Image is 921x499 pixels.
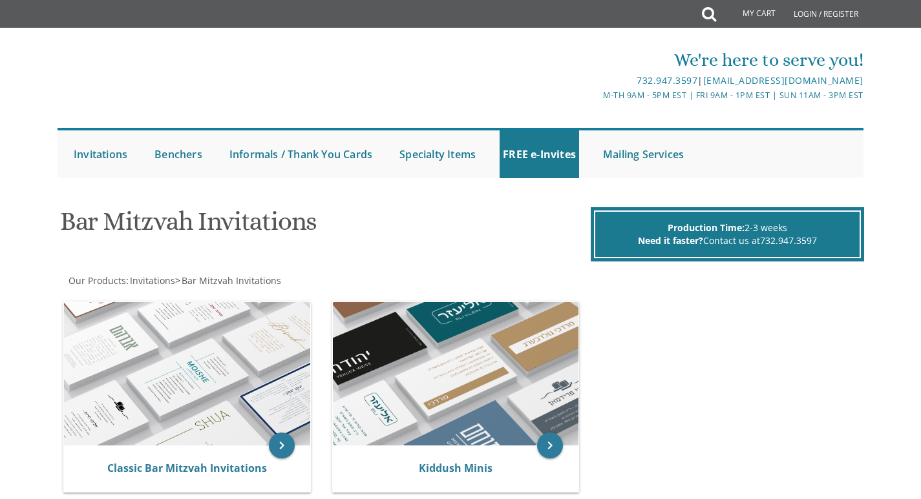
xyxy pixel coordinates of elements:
span: Bar Mitzvah Invitations [182,274,281,287]
div: M-Th 9am - 5pm EST | Fri 9am - 1pm EST | Sun 11am - 3pm EST [327,88,863,102]
div: We're here to serve you! [327,47,863,73]
div: : [58,274,461,287]
div: | [327,73,863,88]
a: FREE e-Invites [500,130,579,178]
a: keyboard_arrow_right [537,433,563,458]
img: Classic Bar Mitzvah Invitations [64,302,310,445]
span: Invitations [130,274,175,287]
a: Specialty Items [396,130,479,178]
a: Informals / Thank You Cards [226,130,376,178]
a: Kiddush Minis [419,461,492,475]
span: > [175,274,281,287]
a: [EMAIL_ADDRESS][DOMAIN_NAME] [703,74,863,87]
a: Our Products [67,274,126,287]
a: Invitations [70,130,131,178]
div: 2-3 weeks Contact us at [594,210,861,258]
img: Kiddush Minis [333,302,579,445]
a: Mailing Services [600,130,687,178]
a: 732.947.3597 [760,234,817,247]
a: Classic Bar Mitzvah Invitations [107,461,267,475]
span: Production Time: [668,221,745,234]
a: My Cart [715,1,785,27]
a: Invitations [129,274,175,287]
a: Bar Mitzvah Invitations [180,274,281,287]
a: 732.947.3597 [637,74,697,87]
a: Benchers [151,130,206,178]
a: keyboard_arrow_right [269,433,295,458]
h1: Bar Mitzvah Invitations [60,207,588,245]
span: Need it faster? [638,234,703,247]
